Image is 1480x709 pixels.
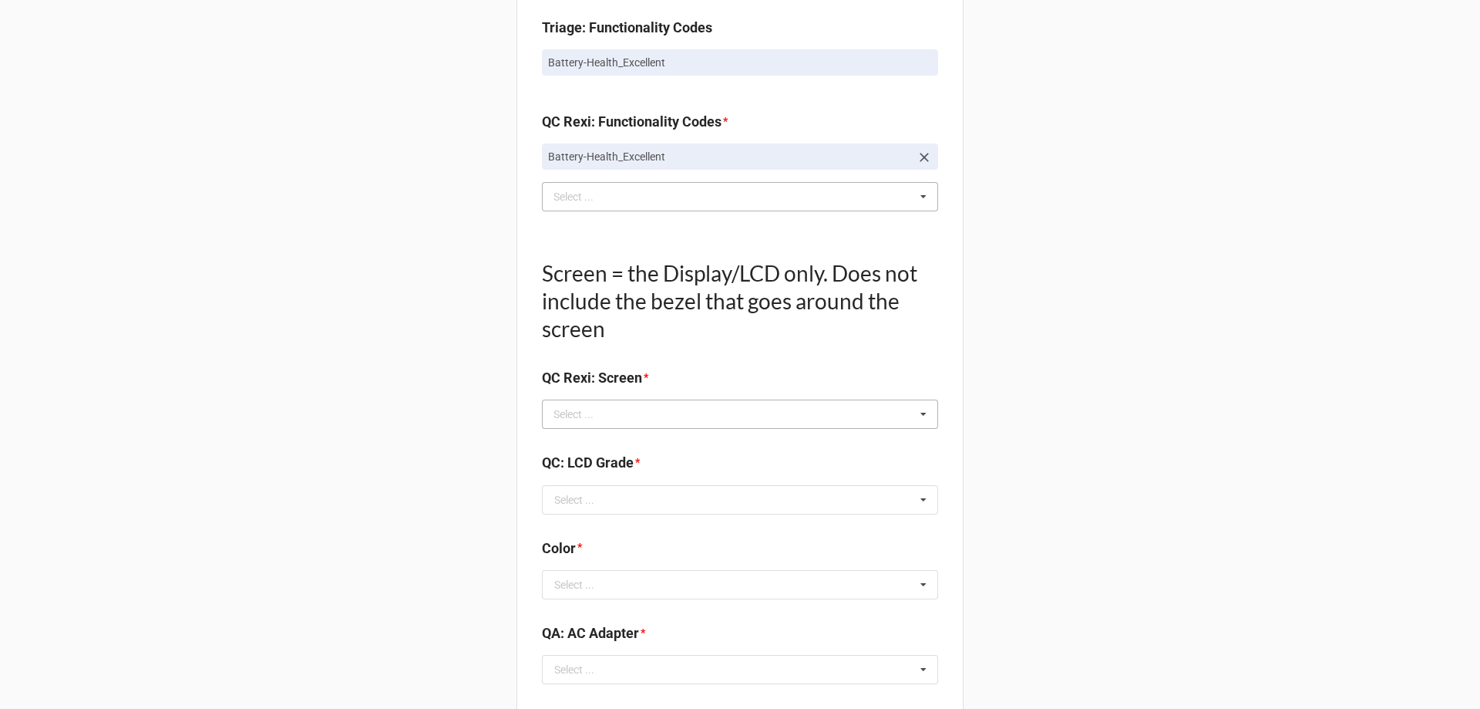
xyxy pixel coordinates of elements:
label: Color [542,538,576,559]
label: QA: AC Adapter [542,623,639,644]
div: Select ... [554,495,594,505]
h1: Screen = the Display/LCD only. Does not include the bezel that goes around the screen [542,259,938,343]
p: Battery-Health_Excellent [548,149,910,164]
label: QC: LCD Grade [542,452,634,474]
div: Select ... [554,664,594,675]
div: Select ... [550,406,616,424]
label: QC Rexi: Functionality Codes [542,111,721,133]
div: Select ... [554,579,594,590]
label: QC Rexi: Screen [542,367,642,389]
p: Battery-Health_Excellent [548,55,932,70]
label: Triage: Functionality Codes [542,17,712,39]
div: Select ... [550,187,616,205]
